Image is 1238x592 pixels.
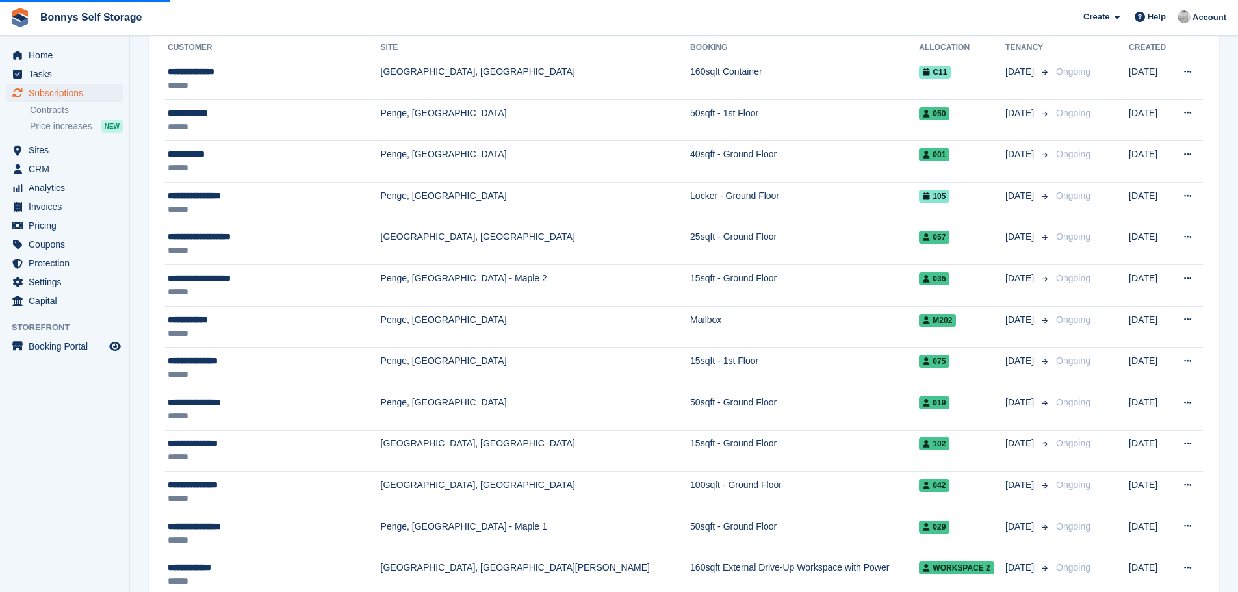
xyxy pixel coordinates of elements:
[1129,265,1172,307] td: [DATE]
[1056,397,1090,407] span: Ongoing
[107,339,123,354] a: Preview store
[381,99,691,141] td: Penge, [GEOGRAPHIC_DATA]
[1056,149,1090,159] span: Ongoing
[381,306,691,348] td: Penge, [GEOGRAPHIC_DATA]
[919,107,949,120] span: 050
[919,479,949,492] span: 042
[6,273,123,291] a: menu
[29,292,107,310] span: Capital
[690,99,919,141] td: 50sqft - 1st Floor
[381,58,691,100] td: [GEOGRAPHIC_DATA], [GEOGRAPHIC_DATA]
[381,472,691,513] td: [GEOGRAPHIC_DATA], [GEOGRAPHIC_DATA]
[29,65,107,83] span: Tasks
[6,141,123,159] a: menu
[381,265,691,307] td: Penge, [GEOGRAPHIC_DATA] - Maple 2
[1129,389,1172,430] td: [DATE]
[29,337,107,355] span: Booking Portal
[919,38,1005,58] th: Allocation
[690,513,919,554] td: 50sqft - Ground Floor
[1005,189,1037,203] span: [DATE]
[35,6,147,28] a: Bonnys Self Storage
[919,314,956,327] span: M202
[29,273,107,291] span: Settings
[1056,438,1090,448] span: Ongoing
[10,8,30,27] img: stora-icon-8386f47178a22dfd0bd8f6a31ec36ba5ce8667c1dd55bd0f319d3a0aa187defe.svg
[1005,148,1037,161] span: [DATE]
[919,272,949,285] span: 035
[690,38,919,58] th: Booking
[30,104,123,116] a: Contracts
[1005,65,1037,79] span: [DATE]
[6,216,123,235] a: menu
[29,254,107,272] span: Protection
[919,148,949,161] span: 001
[690,430,919,472] td: 15sqft - Ground Floor
[919,396,949,409] span: 019
[6,292,123,310] a: menu
[381,430,691,472] td: [GEOGRAPHIC_DATA], [GEOGRAPHIC_DATA]
[30,119,123,133] a: Price increases NEW
[381,38,691,58] th: Site
[1129,472,1172,513] td: [DATE]
[6,84,123,102] a: menu
[1005,107,1037,120] span: [DATE]
[1056,562,1090,573] span: Ongoing
[6,337,123,355] a: menu
[1083,10,1109,23] span: Create
[6,160,123,178] a: menu
[165,38,381,58] th: Customer
[1178,10,1191,23] img: James Bonny
[1129,141,1172,183] td: [DATE]
[919,521,949,534] span: 029
[1056,108,1090,118] span: Ongoing
[1129,224,1172,265] td: [DATE]
[690,265,919,307] td: 15sqft - Ground Floor
[690,389,919,430] td: 50sqft - Ground Floor
[12,321,129,334] span: Storefront
[1193,11,1226,24] span: Account
[1056,480,1090,490] span: Ongoing
[381,348,691,389] td: Penge, [GEOGRAPHIC_DATA]
[1005,561,1037,574] span: [DATE]
[919,437,949,450] span: 102
[1056,273,1090,283] span: Ongoing
[1056,315,1090,325] span: Ongoing
[1005,313,1037,327] span: [DATE]
[29,141,107,159] span: Sites
[381,224,691,265] td: [GEOGRAPHIC_DATA], [GEOGRAPHIC_DATA]
[1129,99,1172,141] td: [DATE]
[1129,306,1172,348] td: [DATE]
[1056,521,1090,532] span: Ongoing
[919,66,951,79] span: C11
[1129,348,1172,389] td: [DATE]
[1056,190,1090,201] span: Ongoing
[1005,230,1037,244] span: [DATE]
[1056,355,1090,366] span: Ongoing
[690,348,919,389] td: 15sqft - 1st Floor
[101,120,123,133] div: NEW
[690,182,919,224] td: Locker - Ground Floor
[29,160,107,178] span: CRM
[381,389,691,430] td: Penge, [GEOGRAPHIC_DATA]
[29,179,107,197] span: Analytics
[1005,520,1037,534] span: [DATE]
[1005,396,1037,409] span: [DATE]
[29,235,107,253] span: Coupons
[1129,513,1172,554] td: [DATE]
[1148,10,1166,23] span: Help
[381,141,691,183] td: Penge, [GEOGRAPHIC_DATA]
[6,179,123,197] a: menu
[1005,272,1037,285] span: [DATE]
[690,306,919,348] td: Mailbox
[1056,66,1090,77] span: Ongoing
[919,231,949,244] span: 057
[30,120,92,133] span: Price increases
[29,216,107,235] span: Pricing
[919,355,949,368] span: 075
[1129,182,1172,224] td: [DATE]
[690,224,919,265] td: 25sqft - Ground Floor
[29,198,107,216] span: Invoices
[1005,354,1037,368] span: [DATE]
[690,58,919,100] td: 160sqft Container
[1005,38,1051,58] th: Tenancy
